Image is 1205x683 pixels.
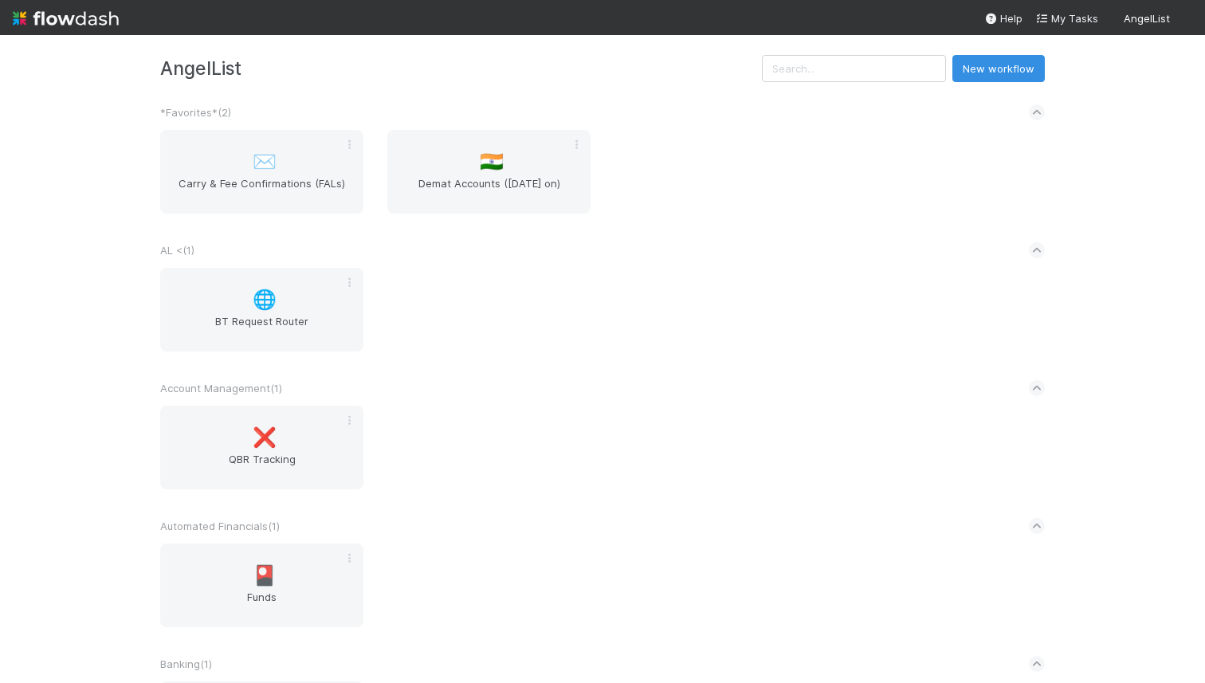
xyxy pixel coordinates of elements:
button: New workflow [952,55,1045,82]
span: Automated Financials ( 1 ) [160,520,280,532]
h3: AngelList [160,57,762,79]
span: ✉️ [253,151,277,172]
a: 🌐BT Request Router [160,268,363,351]
img: avatar_d2b43477-63dc-4e62-be5b-6fdd450c05a1.png [1176,11,1192,27]
span: Funds [167,589,357,621]
img: logo-inverted-e16ddd16eac7371096b0.svg [13,5,119,32]
span: Banking ( 1 ) [160,657,212,670]
div: Help [984,10,1022,26]
span: QBR Tracking [167,451,357,483]
span: ❌ [253,427,277,448]
span: My Tasks [1035,12,1098,25]
span: Carry & Fee Confirmations (FALs) [167,175,357,207]
span: AL < ( 1 ) [160,244,194,257]
input: Search... [762,55,946,82]
span: *Favorites* ( 2 ) [160,106,231,119]
span: 🌐 [253,289,277,310]
span: Demat Accounts ([DATE] on) [394,175,584,207]
a: ❌QBR Tracking [160,406,363,489]
span: 🇮🇳 [480,151,504,172]
a: My Tasks [1035,10,1098,26]
a: ✉️Carry & Fee Confirmations (FALs) [160,130,363,214]
span: AngelList [1124,12,1170,25]
span: Account Management ( 1 ) [160,382,282,394]
span: BT Request Router [167,313,357,345]
a: 🇮🇳Demat Accounts ([DATE] on) [387,130,591,214]
a: 🎴Funds [160,544,363,627]
span: 🎴 [253,565,277,586]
